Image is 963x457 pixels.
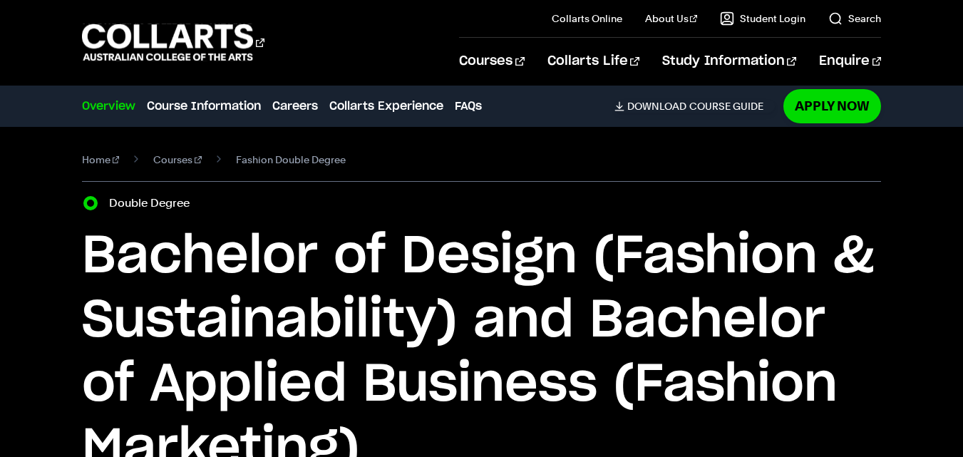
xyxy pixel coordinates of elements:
a: Enquire [819,38,881,85]
span: Fashion Double Degree [236,150,346,170]
a: Courses [153,150,202,170]
a: Study Information [662,38,796,85]
a: Course Information [147,98,261,115]
a: About Us [645,11,698,26]
a: Student Login [720,11,805,26]
a: Collarts Experience [329,98,443,115]
a: Home [82,150,120,170]
div: Go to homepage [82,22,264,63]
label: Double Degree [109,193,198,213]
a: FAQs [455,98,482,115]
a: Search [828,11,881,26]
a: DownloadCourse Guide [614,100,775,113]
a: Collarts Life [547,38,639,85]
a: Apply Now [783,89,881,123]
a: Overview [82,98,135,115]
span: Download [627,100,686,113]
a: Collarts Online [552,11,622,26]
a: Courses [459,38,524,85]
a: Careers [272,98,318,115]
